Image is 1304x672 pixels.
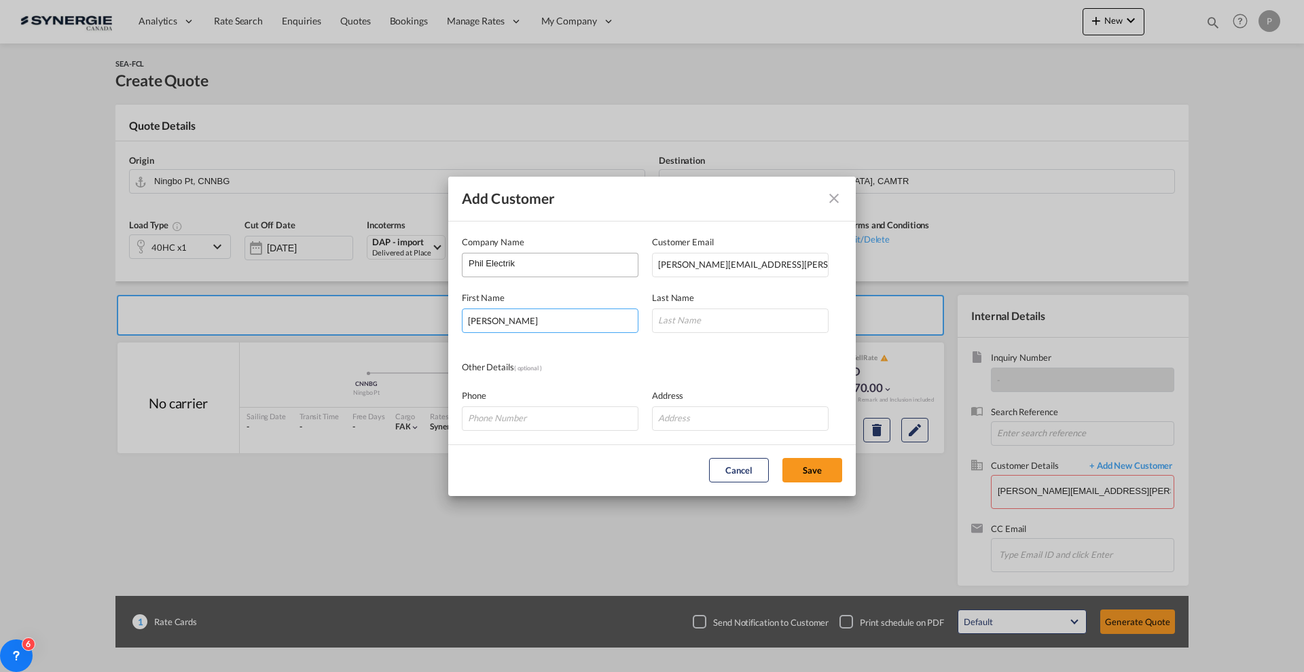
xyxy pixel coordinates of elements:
[462,406,638,431] input: Phone Number
[652,236,714,247] span: Customer Email
[652,390,683,401] span: Address
[469,253,638,274] input: Company
[448,177,856,496] md-dialog: Add Customer Company ...
[462,292,505,303] span: First Name
[652,406,829,431] input: Address
[462,236,524,247] span: Company Name
[709,458,769,482] button: Cancel
[462,360,652,375] div: Other Details
[826,190,842,207] md-icon: icon-close
[782,458,842,482] button: Save
[652,308,829,333] input: Last Name
[820,185,848,212] button: icon-close
[514,364,542,372] span: ( optional )
[652,253,829,277] input: Email
[652,292,694,303] span: Last Name
[491,190,555,207] span: Customer
[462,308,638,333] input: First Name
[462,390,486,401] span: Phone
[462,190,488,207] span: Add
